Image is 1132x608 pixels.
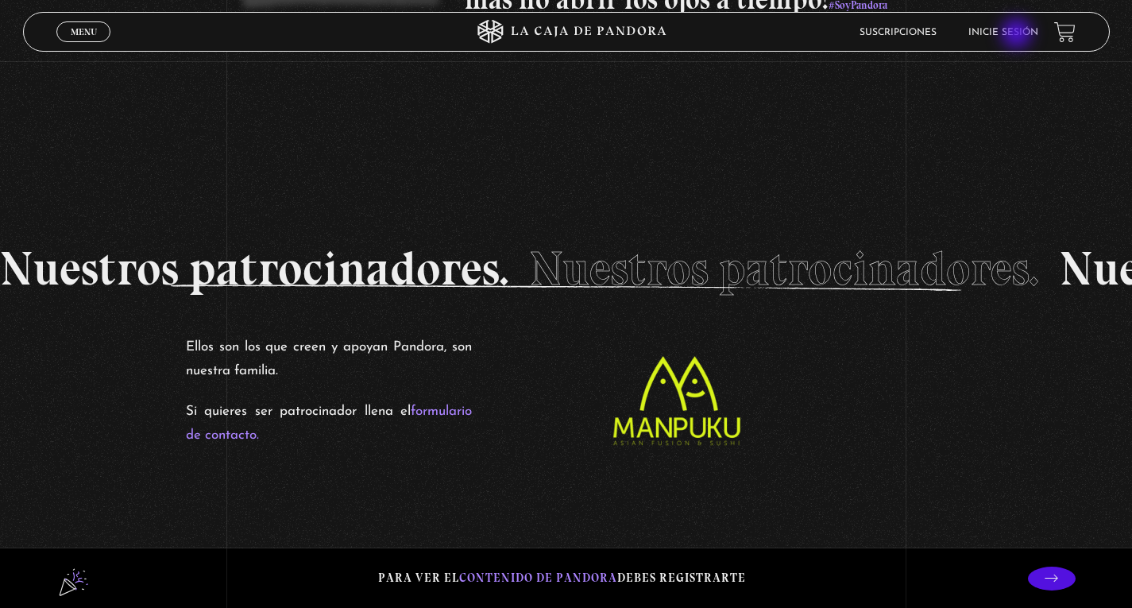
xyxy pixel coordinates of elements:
a: Inicie sesión [968,28,1038,37]
span: Menu [71,27,97,37]
span: contenido de Pandora [459,571,617,585]
span: Cerrar [65,41,102,52]
a: Suscripciones [860,28,937,37]
li: Nuestros patrocinadores. [528,226,1058,312]
p: Si quieres ser patrocinador llena el [186,400,472,448]
a: View your shopping cart [1054,21,1076,43]
p: Ellos son los que creen y apoyan Pandora, son nuestra familia. [186,335,472,384]
p: Para ver el debes registrarte [378,567,746,589]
